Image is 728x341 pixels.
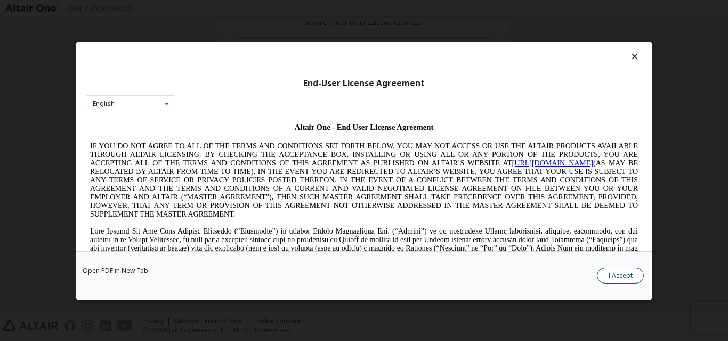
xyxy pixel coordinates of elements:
div: English [93,101,115,107]
span: Lore Ipsumd Sit Ame Cons Adipisc Elitseddo (“Eiusmodte”) in utlabor Etdolo Magnaaliqua Eni. (“Adm... [4,109,552,185]
span: IF YOU DO NOT AGREE TO ALL OF THE TERMS AND CONDITIONS SET FORTH BELOW, YOU MAY NOT ACCESS OR USE... [4,23,552,99]
div: End-User License Agreement [86,78,642,88]
button: I Accept [597,267,644,283]
a: Open PDF in New Tab [83,267,148,273]
a: [URL][DOMAIN_NAME] [426,40,507,48]
span: Altair One - End User License Agreement [209,4,348,13]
